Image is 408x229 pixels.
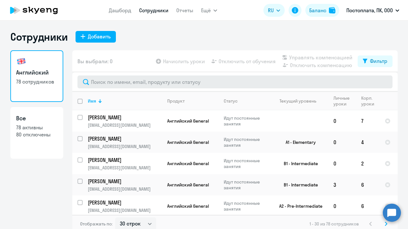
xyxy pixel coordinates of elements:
[16,78,57,85] p: 78 сотрудников
[370,57,387,65] div: Фильтр
[224,98,238,104] div: Статус
[328,153,356,174] td: 0
[356,174,380,195] td: 6
[268,195,328,217] td: A2 - Pre-Intermediate
[88,114,162,121] a: [PERSON_NAME]
[224,179,268,191] p: Идут постоянные занятия
[10,50,63,102] a: Английский78 сотрудников
[88,156,162,164] a: [PERSON_NAME]
[328,195,356,217] td: 0
[361,95,379,107] div: Корп. уроки
[16,56,26,66] img: english
[280,98,316,104] div: Текущий уровень
[80,221,113,227] span: Отображать по:
[329,7,335,14] img: balance
[88,178,162,185] a: [PERSON_NAME]
[167,98,185,104] div: Продукт
[273,98,328,104] div: Текущий уровень
[268,153,328,174] td: B1 - Intermediate
[88,199,161,206] p: [PERSON_NAME]
[328,132,356,153] td: 0
[167,139,209,145] span: Английский General
[201,6,211,14] span: Ещё
[224,115,268,127] p: Идут постоянные занятия
[88,178,161,185] p: [PERSON_NAME]
[167,161,209,166] span: Английский General
[76,31,116,43] button: Добавить
[10,107,63,159] a: Все78 активны80 отключены
[224,98,268,104] div: Статус
[88,207,162,213] p: [EMAIL_ADDRESS][DOMAIN_NAME]
[16,68,57,77] h3: Английский
[310,221,359,227] span: 1 - 30 из 78 сотрудников
[305,4,339,17] button: Балансbalance
[268,132,328,153] td: A1 - Elementary
[356,195,380,217] td: 6
[88,98,162,104] div: Имя
[88,114,161,121] p: [PERSON_NAME]
[309,6,326,14] div: Баланс
[356,153,380,174] td: 2
[88,98,96,104] div: Имя
[16,114,57,123] h3: Все
[77,57,113,65] span: Вы выбрали: 0
[16,124,57,131] p: 78 активны
[88,144,162,149] p: [EMAIL_ADDRESS][DOMAIN_NAME]
[263,4,285,17] button: RU
[356,110,380,132] td: 7
[268,174,328,195] td: B1 - Intermediate
[176,7,193,14] a: Отчеты
[224,200,268,212] p: Идут постоянные занятия
[88,135,162,142] a: [PERSON_NAME]
[88,165,162,171] p: [EMAIL_ADDRESS][DOMAIN_NAME]
[88,122,162,128] p: [EMAIL_ADDRESS][DOMAIN_NAME]
[358,55,393,67] button: Фильтр
[333,95,350,107] div: Личные уроки
[10,30,68,43] h1: Сотрудники
[109,7,131,14] a: Дашборд
[201,4,217,17] button: Ещё
[328,174,356,195] td: 3
[88,156,161,164] p: [PERSON_NAME]
[268,6,274,14] span: RU
[167,182,209,188] span: Английский General
[361,95,374,107] div: Корп. уроки
[88,199,162,206] a: [PERSON_NAME]
[16,131,57,138] p: 80 отключены
[167,118,209,124] span: Английский General
[88,33,111,40] div: Добавить
[343,3,403,18] button: Постоплата, ПК, ООО
[224,136,268,148] p: Идут постоянные занятия
[224,158,268,169] p: Идут постоянные занятия
[139,7,168,14] a: Сотрудники
[346,6,393,14] p: Постоплата, ПК, ООО
[328,110,356,132] td: 0
[356,132,380,153] td: 4
[333,95,356,107] div: Личные уроки
[88,135,161,142] p: [PERSON_NAME]
[77,75,393,88] input: Поиск по имени, email, продукту или статусу
[88,186,162,192] p: [EMAIL_ADDRESS][DOMAIN_NAME]
[167,203,209,209] span: Английский General
[167,98,218,104] div: Продукт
